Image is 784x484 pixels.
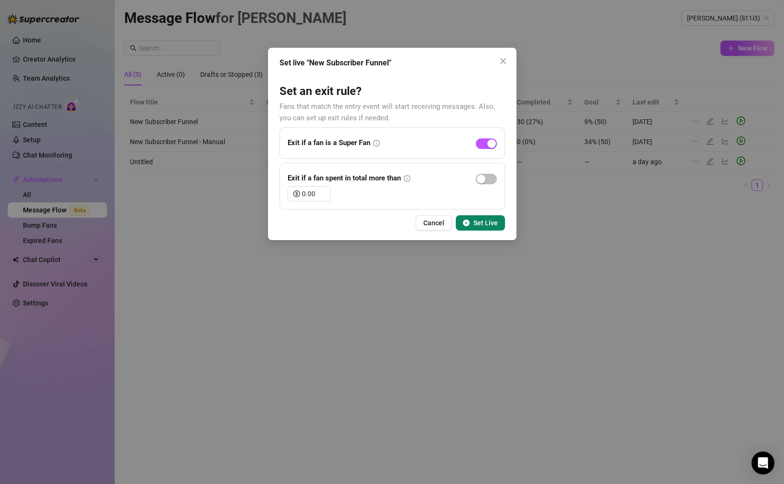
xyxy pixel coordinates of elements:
[463,220,470,226] span: play-circle
[473,219,498,227] span: Set Live
[288,174,401,182] strong: Exit if a fan spent in total more than
[423,219,444,227] span: Cancel
[495,53,511,69] button: Close
[279,102,495,122] span: Fans that match the entry event will start receiving messages. Also, you can set up exit rules if...
[279,57,505,69] div: Set live "New Subscriber Funnel"
[288,138,370,147] strong: Exit if a fan is a Super Fan
[416,215,452,231] button: Cancel
[373,140,380,147] span: info-circle
[495,57,511,65] span: Close
[279,84,505,99] h3: Set an exit rule?
[752,452,774,474] div: Open Intercom Messenger
[456,215,505,231] button: Set Live
[404,175,410,182] span: info-circle
[499,57,507,65] span: close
